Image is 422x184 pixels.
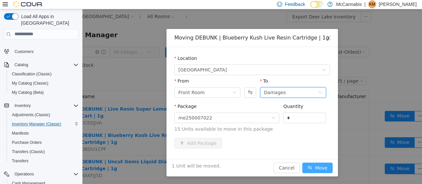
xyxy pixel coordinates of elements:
[92,25,248,32] div: Moving DEBUNK | Blueberry Kush Live Resin Cartridge | 1g
[12,170,37,178] button: Operations
[12,149,45,154] span: Transfers (Classic)
[189,107,193,111] i: icon: down
[7,119,81,129] button: Inventory Manager (Classic)
[1,101,81,110] button: Inventory
[12,131,29,136] span: Manifests
[7,138,81,147] button: Purchase Orders
[368,0,376,8] div: Kaylee McAllister
[12,61,78,69] span: Catalog
[12,170,78,178] span: Operations
[201,94,221,100] label: Quantity
[9,129,31,137] a: Manifests
[220,153,250,164] button: icon: swapMove
[89,153,138,160] span: 1 Unit will be moved.
[1,46,81,56] button: Customers
[15,49,34,54] span: Customers
[12,102,33,110] button: Inventory
[12,48,36,56] a: Customers
[12,47,78,55] span: Customers
[9,157,78,165] span: Transfers
[9,70,54,78] a: Classification (Classic)
[13,1,43,8] img: Cova
[236,81,240,86] i: icon: down
[15,103,31,108] span: Inventory
[7,88,81,97] button: My Catalog (Beta)
[12,61,31,69] button: Catalog
[150,81,154,86] i: icon: down
[182,78,203,88] div: Damages
[191,153,217,164] button: Cancel
[336,0,362,8] p: McCannabis
[285,1,305,8] span: Feedback
[92,94,114,100] label: Package
[96,78,122,88] div: Front Room
[92,117,248,123] span: 15 Units available to move in this package
[9,120,64,128] a: Inventory Manager (Classic)
[9,111,78,119] span: Adjustments (Classic)
[9,157,31,165] a: Transfers
[7,147,81,156] button: Transfers (Classic)
[12,140,42,145] span: Purchase Orders
[12,102,78,110] span: Inventory
[9,120,78,128] span: Inventory Manager (Classic)
[9,139,45,146] a: Purchase Orders
[92,69,106,74] label: From
[7,129,81,138] button: Manifests
[92,46,115,52] label: Location
[96,104,130,114] div: me250007022
[12,81,48,86] span: My Catalog (Classic)
[7,69,81,79] button: Classification (Classic)
[9,148,78,156] span: Transfers (Classic)
[178,69,186,74] label: To
[7,79,81,88] button: My Catalog (Classic)
[9,89,46,96] a: My Catalog (Beta)
[369,0,375,8] span: KM
[9,129,78,137] span: Manifests
[237,20,256,38] button: Close
[9,111,53,119] a: Adjustments (Classic)
[240,59,244,63] i: icon: down
[7,156,81,166] button: Transfers
[9,79,78,87] span: My Catalog (Classic)
[96,56,144,66] span: Deer Lake
[310,1,324,8] input: Dark Mode
[12,121,61,127] span: Inventory Manager (Classic)
[12,112,50,118] span: Adjustments (Classic)
[244,26,249,31] i: icon: close
[12,90,44,95] span: My Catalog (Beta)
[9,148,47,156] a: Transfers (Classic)
[7,110,81,119] button: Adjustments (Classic)
[1,60,81,69] button: Catalog
[9,79,51,87] a: My Catalog (Classic)
[15,171,34,177] span: Operations
[15,62,28,67] span: Catalog
[9,89,78,96] span: My Catalog (Beta)
[18,13,78,26] span: Load All Apps in [GEOGRAPHIC_DATA]
[9,139,78,146] span: Purchase Orders
[92,129,139,139] button: icon: plusAdd Package
[379,0,417,8] p: [PERSON_NAME]
[12,158,28,164] span: Transfers
[201,104,243,114] input: Quantity
[162,78,173,89] button: Swap
[12,71,52,77] span: Classification (Classic)
[364,0,366,8] p: |
[1,170,81,179] button: Operations
[9,70,78,78] span: Classification (Classic)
